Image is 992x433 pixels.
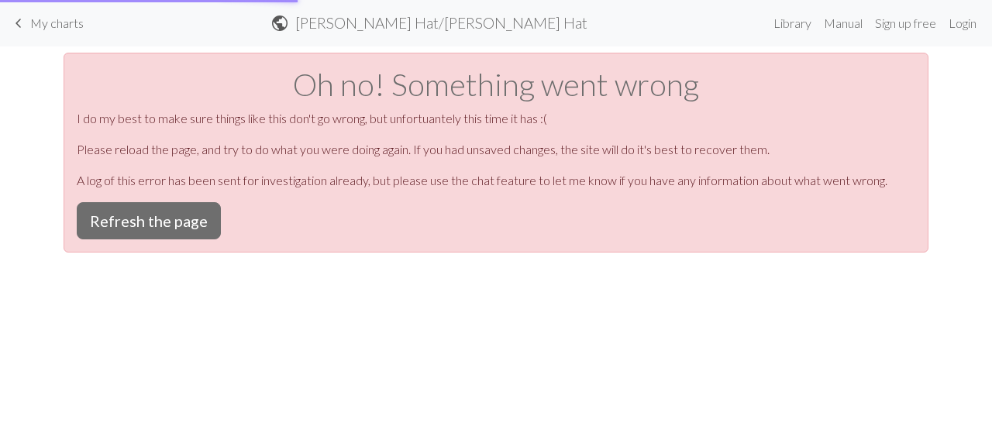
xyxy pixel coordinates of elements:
h1: Oh no! Something went wrong [77,66,915,103]
a: Manual [818,8,869,39]
p: I do my best to make sure things like this don't go wrong, but unfortuantely this time it has :( [77,109,915,128]
a: Sign up free [869,8,942,39]
a: Login [942,8,983,39]
span: My charts [30,15,84,30]
span: public [270,12,289,34]
a: My charts [9,10,84,36]
p: Please reload the page, and try to do what you were doing again. If you had unsaved changes, the ... [77,140,915,159]
a: Library [767,8,818,39]
p: A log of this error has been sent for investigation already, but please use the chat feature to l... [77,171,915,190]
span: keyboard_arrow_left [9,12,28,34]
h2: [PERSON_NAME] Hat / [PERSON_NAME] Hat [295,14,587,32]
button: Refresh the page [77,202,221,239]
